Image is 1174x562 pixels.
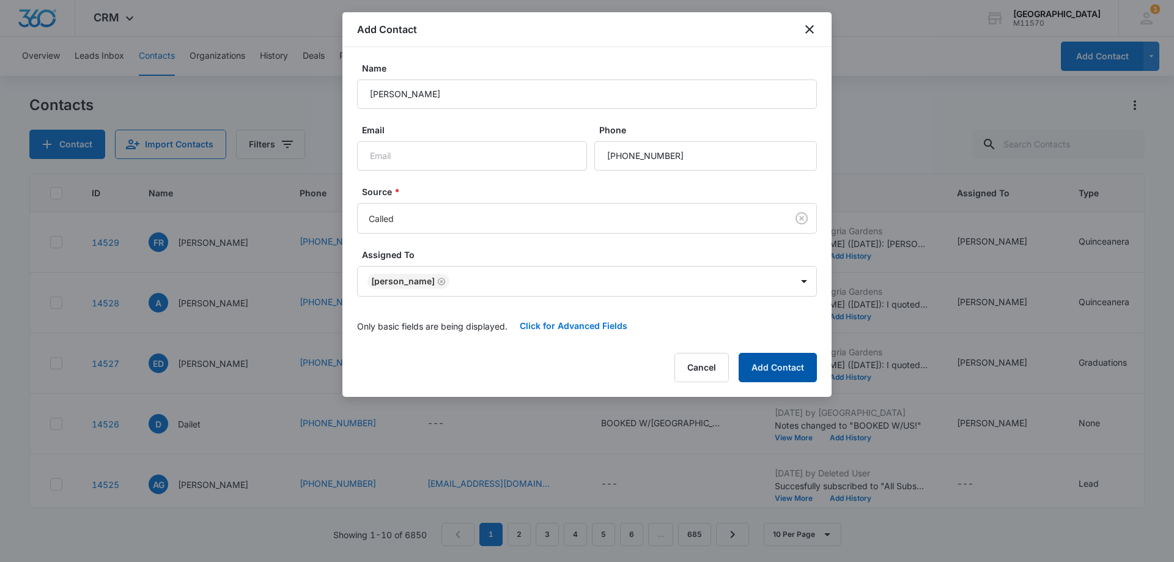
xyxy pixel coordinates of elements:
[371,277,435,286] div: [PERSON_NAME]
[674,353,729,382] button: Cancel
[435,277,446,286] div: Remove Cynthia Peraza
[599,124,822,136] label: Phone
[594,141,817,171] input: Phone
[357,79,817,109] input: Name
[357,320,508,333] p: Only basic fields are being displayed.
[362,124,592,136] label: Email
[739,353,817,382] button: Add Contact
[362,248,822,261] label: Assigned To
[357,22,417,37] h1: Add Contact
[792,209,811,228] button: Clear
[362,62,822,75] label: Name
[508,311,640,341] button: Click for Advanced Fields
[357,141,587,171] input: Email
[802,22,817,37] button: close
[362,185,822,198] label: Source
